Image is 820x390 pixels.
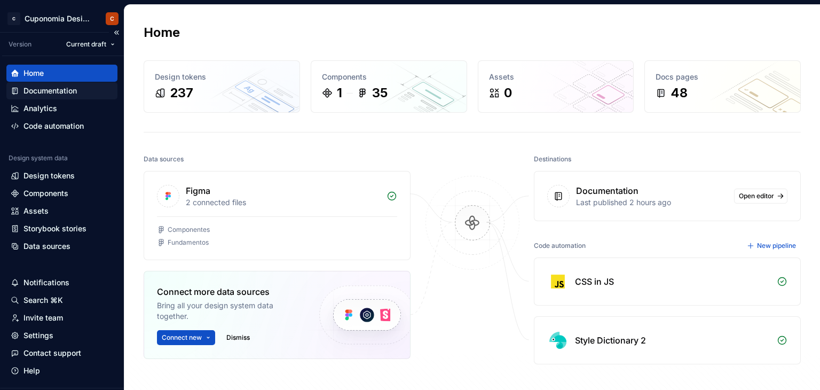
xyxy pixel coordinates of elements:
[671,84,688,102] div: 48
[6,118,117,135] a: Code automation
[656,72,790,82] div: Docs pages
[23,170,75,181] div: Design tokens
[23,241,70,252] div: Data sources
[226,333,250,342] span: Dismiss
[23,330,53,341] div: Settings
[9,154,68,162] div: Design system data
[144,152,184,167] div: Data sources
[222,330,255,345] button: Dismiss
[168,225,210,234] div: Componentes
[2,7,122,30] button: CCuponomia Design SystemC
[23,295,63,306] div: Search ⌘K
[757,241,796,250] span: New pipeline
[6,220,117,237] a: Storybook stories
[9,40,31,49] div: Version
[23,103,57,114] div: Analytics
[157,330,215,345] button: Connect new
[186,184,210,197] div: Figma
[162,333,202,342] span: Connect new
[6,82,117,99] a: Documentation
[6,65,117,82] a: Home
[6,202,117,220] a: Assets
[504,84,512,102] div: 0
[23,313,63,323] div: Invite team
[6,292,117,309] button: Search ⌘K
[144,171,411,260] a: Figma2 connected filesComponentesFundamentos
[109,25,124,40] button: Collapse sidebar
[186,197,380,208] div: 2 connected files
[25,13,93,24] div: Cuponomia Design System
[575,334,646,347] div: Style Dictionary 2
[23,277,69,288] div: Notifications
[322,72,456,82] div: Components
[23,365,40,376] div: Help
[6,327,117,344] a: Settings
[23,121,84,131] div: Code automation
[23,188,68,199] div: Components
[6,100,117,117] a: Analytics
[739,192,774,200] span: Open editor
[6,274,117,291] button: Notifications
[311,60,467,113] a: Components135
[744,238,801,253] button: New pipeline
[23,68,44,79] div: Home
[372,84,388,102] div: 35
[575,275,614,288] div: CSS in JS
[6,309,117,326] a: Invite team
[23,348,81,358] div: Contact support
[23,85,77,96] div: Documentation
[534,152,571,167] div: Destinations
[6,238,117,255] a: Data sources
[576,184,638,197] div: Documentation
[337,84,342,102] div: 1
[155,72,289,82] div: Design tokens
[61,37,120,52] button: Current draft
[7,12,20,25] div: C
[6,345,117,362] button: Contact support
[23,223,86,234] div: Storybook stories
[157,285,301,298] div: Connect more data sources
[144,60,300,113] a: Design tokens237
[170,84,193,102] div: 237
[157,300,301,322] div: Bring all your design system data together.
[734,189,787,204] a: Open editor
[66,40,106,49] span: Current draft
[576,197,728,208] div: Last published 2 hours ago
[110,14,114,23] div: C
[144,24,180,41] h2: Home
[23,206,49,216] div: Assets
[644,60,801,113] a: Docs pages48
[6,167,117,184] a: Design tokens
[534,238,586,253] div: Code automation
[6,362,117,379] button: Help
[6,185,117,202] a: Components
[489,72,623,82] div: Assets
[168,238,209,247] div: Fundamentos
[478,60,634,113] a: Assets0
